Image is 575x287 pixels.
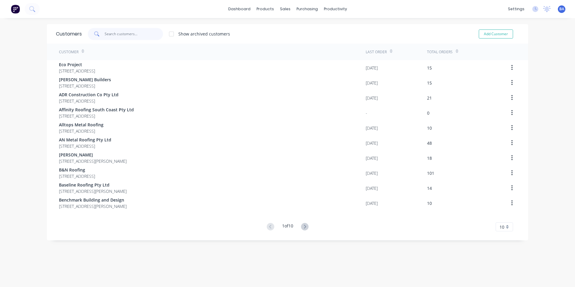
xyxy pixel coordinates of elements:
div: 15 [427,80,432,86]
a: dashboard [225,5,254,14]
div: purchasing [294,5,321,14]
span: [STREET_ADDRESS] [59,113,134,119]
span: [STREET_ADDRESS] [59,68,95,74]
div: 48 [427,140,432,146]
div: Last Order [366,49,387,55]
span: [STREET_ADDRESS][PERSON_NAME] [59,158,127,164]
div: Customer [59,49,78,55]
span: [STREET_ADDRESS] [59,83,111,89]
div: [DATE] [366,125,378,131]
span: 10 [500,224,504,230]
span: Affinity Roofing South Coast Pty Ltd [59,106,134,113]
div: [DATE] [366,65,378,71]
span: [STREET_ADDRESS][PERSON_NAME] [59,203,127,209]
span: [STREET_ADDRESS][PERSON_NAME] [59,188,127,194]
div: settings [505,5,527,14]
span: [STREET_ADDRESS] [59,128,103,134]
div: 101 [427,170,434,176]
div: sales [277,5,294,14]
div: 10 [427,200,432,206]
div: 21 [427,95,432,101]
div: [DATE] [366,140,378,146]
div: [DATE] [366,80,378,86]
div: [DATE] [366,155,378,161]
div: 18 [427,155,432,161]
input: Search customers... [105,28,163,40]
div: [DATE] [366,170,378,176]
div: 0 [427,110,429,116]
span: AN Metal Roofing Pty Ltd [59,137,111,143]
img: Factory [11,5,20,14]
button: Add Customer [479,29,513,39]
div: - [366,110,367,116]
div: [DATE] [366,95,378,101]
span: [PERSON_NAME] [59,152,127,158]
span: [STREET_ADDRESS] [59,173,95,179]
span: Benchmark Building and Design [59,197,127,203]
span: Eco Project [59,61,95,68]
div: 1 of 10 [282,223,293,231]
div: Show archived customers [178,31,230,37]
div: productivity [321,5,350,14]
span: [STREET_ADDRESS] [59,98,118,104]
span: BA [559,6,564,12]
div: 10 [427,125,432,131]
div: Total Orders [427,49,453,55]
span: Alltops Metal Roofing [59,122,103,128]
div: 15 [427,65,432,71]
div: [DATE] [366,200,378,206]
span: [STREET_ADDRESS] [59,143,111,149]
div: products [254,5,277,14]
span: ADR Construction Co Pty Ltd [59,91,118,98]
div: [DATE] [366,185,378,191]
span: Baseline Roofing Pty Ltd [59,182,127,188]
span: B&N Roofing [59,167,95,173]
div: 14 [427,185,432,191]
div: Customers [56,30,82,38]
span: [PERSON_NAME] Builders [59,76,111,83]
